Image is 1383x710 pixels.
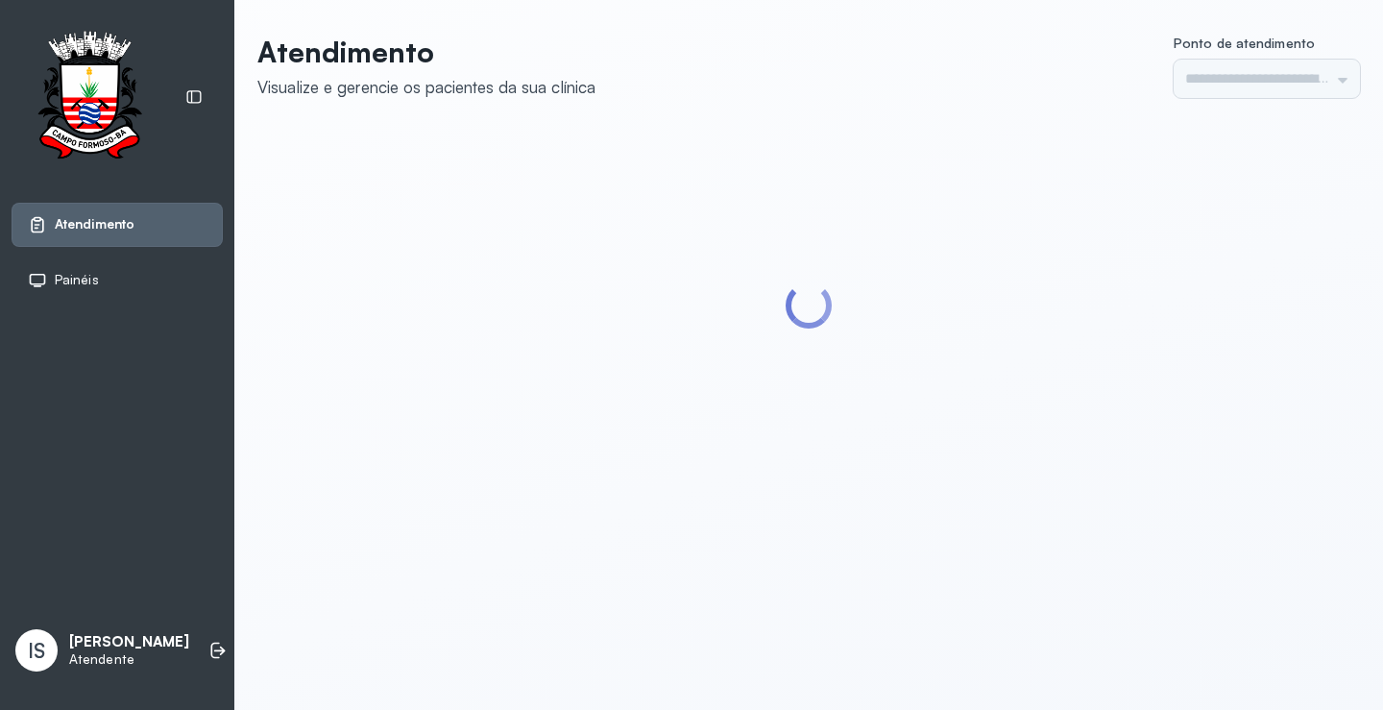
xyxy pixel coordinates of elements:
[28,215,206,234] a: Atendimento
[20,31,158,164] img: Logotipo do estabelecimento
[1174,35,1315,51] span: Ponto de atendimento
[55,216,134,233] span: Atendimento
[69,651,189,668] p: Atendente
[257,77,595,97] div: Visualize e gerencie os pacientes da sua clínica
[257,35,595,69] p: Atendimento
[69,633,189,651] p: [PERSON_NAME]
[55,272,99,288] span: Painéis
